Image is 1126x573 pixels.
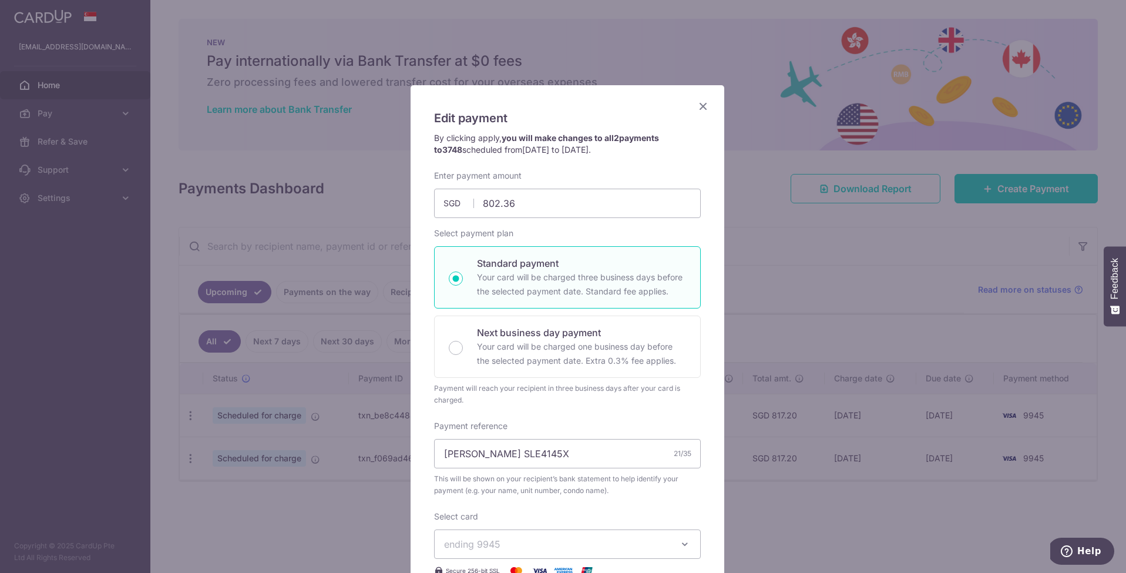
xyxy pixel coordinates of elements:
label: Enter payment amount [434,170,522,182]
p: Your card will be charged three business days before the selected payment date. Standard fee appl... [477,270,686,299]
span: 2 [614,133,619,143]
p: By clicking apply, scheduled from . [434,132,701,156]
p: Next business day payment [477,326,686,340]
button: Close [696,99,710,113]
input: 0.00 [434,189,701,218]
span: 3748 [442,145,462,155]
div: Payment will reach your recipient in three business days after your card is charged. [434,383,701,406]
span: [DATE] to [DATE] [522,145,589,155]
iframe: Opens a widget where you can find more information [1050,538,1114,567]
label: Select card [434,511,478,522]
span: Feedback [1110,258,1120,299]
div: 21/35 [674,448,691,460]
span: SGD [443,197,474,209]
p: Standard payment [477,256,686,270]
button: Feedback - Show survey [1104,246,1126,326]
strong: you will make changes to all payments to [434,133,659,155]
span: ending 9945 [444,538,500,550]
h5: Edit payment [434,109,701,128]
label: Select payment plan [434,227,513,239]
p: Your card will be charged one business day before the selected payment date. Extra 0.3% fee applies. [477,340,686,368]
button: ending 9945 [434,530,701,559]
span: This will be shown on your recipient’s bank statement to help identify your payment (e.g. your na... [434,473,701,497]
label: Payment reference [434,420,507,432]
